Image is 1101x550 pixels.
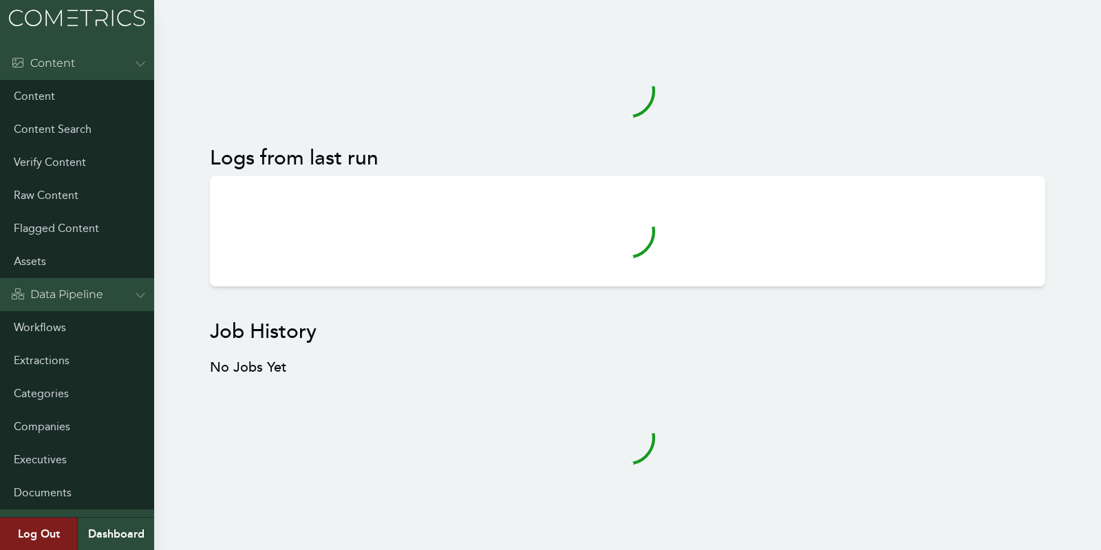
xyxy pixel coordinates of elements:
[600,410,655,465] svg: audio-loading
[77,518,154,550] a: Dashboard
[11,55,75,72] div: Content
[210,358,1045,377] h3: No Jobs Yet
[600,63,655,118] svg: audio-loading
[210,319,1045,344] h2: Job History
[11,286,103,303] div: Data Pipeline
[600,204,655,259] svg: audio-loading
[210,146,1045,171] h2: Logs from last run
